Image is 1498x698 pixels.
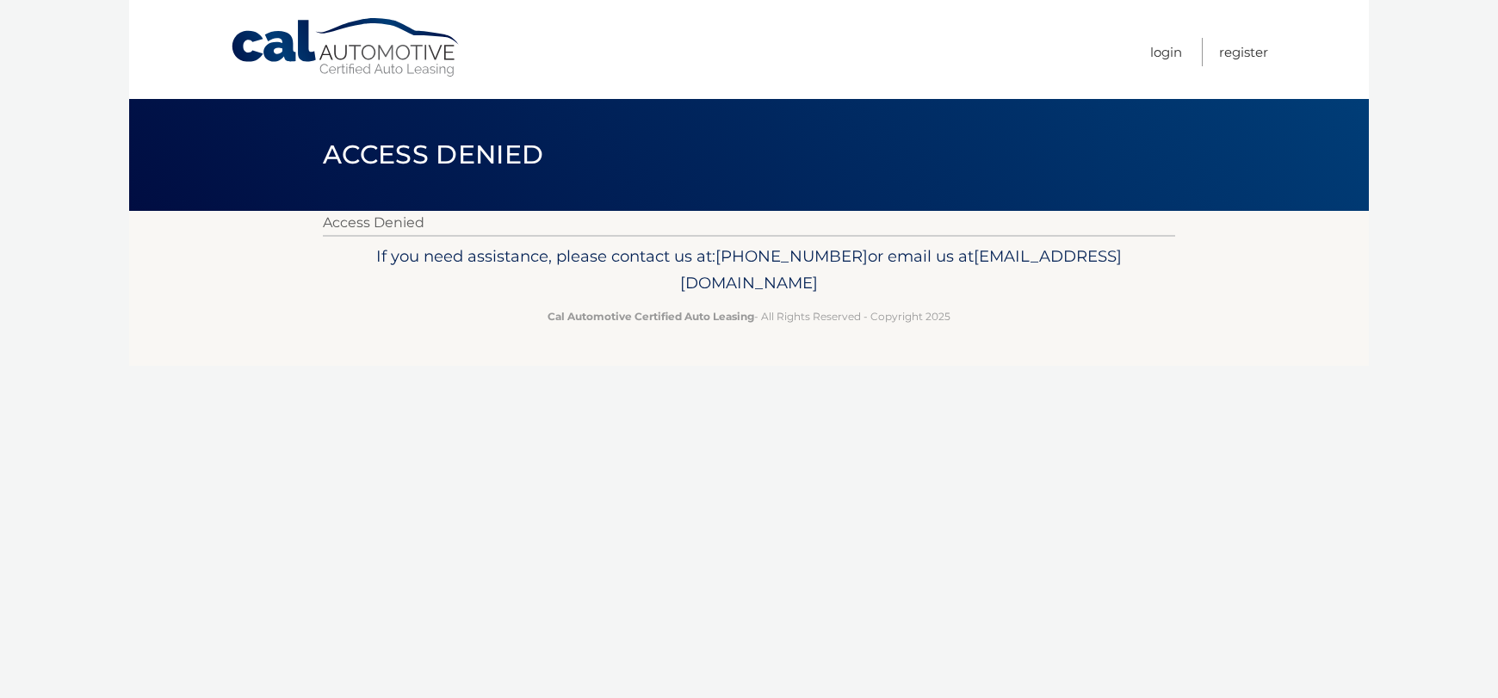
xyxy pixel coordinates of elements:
p: If you need assistance, please contact us at: or email us at [334,243,1164,298]
a: Cal Automotive [230,17,462,78]
span: Access Denied [323,139,543,170]
strong: Cal Automotive Certified Auto Leasing [548,310,754,323]
a: Register [1219,38,1268,66]
p: Access Denied [323,211,1175,235]
a: Login [1150,38,1182,66]
p: - All Rights Reserved - Copyright 2025 [334,307,1164,325]
span: [PHONE_NUMBER] [715,246,868,266]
